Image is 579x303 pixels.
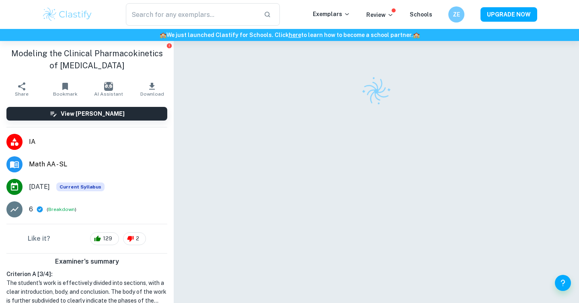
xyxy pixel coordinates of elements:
[43,78,87,100] button: Bookmark
[166,43,172,49] button: Report issue
[56,182,105,191] span: Current Syllabus
[53,91,78,97] span: Bookmark
[452,10,461,19] h6: ZE
[90,232,119,245] div: 129
[87,78,130,100] button: AI Assistant
[15,91,29,97] span: Share
[56,182,105,191] div: This exemplar is based on the current syllabus. Feel free to refer to it for inspiration/ideas wh...
[29,205,33,214] p: 6
[366,10,394,19] p: Review
[448,6,464,23] button: ZE
[410,11,432,18] a: Schools
[6,270,167,278] h6: Criterion A [ 3 / 4 ]:
[413,32,420,38] span: 🏫
[289,32,301,38] a: here
[61,109,125,118] h6: View [PERSON_NAME]
[131,235,144,243] span: 2
[126,3,257,26] input: Search for any exemplars...
[29,160,167,169] span: Math AA - SL
[140,91,164,97] span: Download
[6,47,167,72] h1: Modeling the Clinical Pharmacokinetics of [MEDICAL_DATA]
[99,235,117,243] span: 129
[3,257,170,266] h6: Examiner's summary
[29,182,50,192] span: [DATE]
[2,31,577,39] h6: We just launched Clastify for Schools. Click to learn how to become a school partner.
[130,78,174,100] button: Download
[313,10,350,18] p: Exemplars
[6,107,167,121] button: View [PERSON_NAME]
[28,234,50,244] h6: Like it?
[29,137,167,147] span: IA
[47,206,76,213] span: ( )
[555,275,571,291] button: Help and Feedback
[480,7,537,22] button: UPGRADE NOW
[94,91,123,97] span: AI Assistant
[104,82,113,91] img: AI Assistant
[123,232,146,245] div: 2
[357,72,396,111] img: Clastify logo
[42,6,93,23] img: Clastify logo
[160,32,166,38] span: 🏫
[48,206,75,213] button: Breakdown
